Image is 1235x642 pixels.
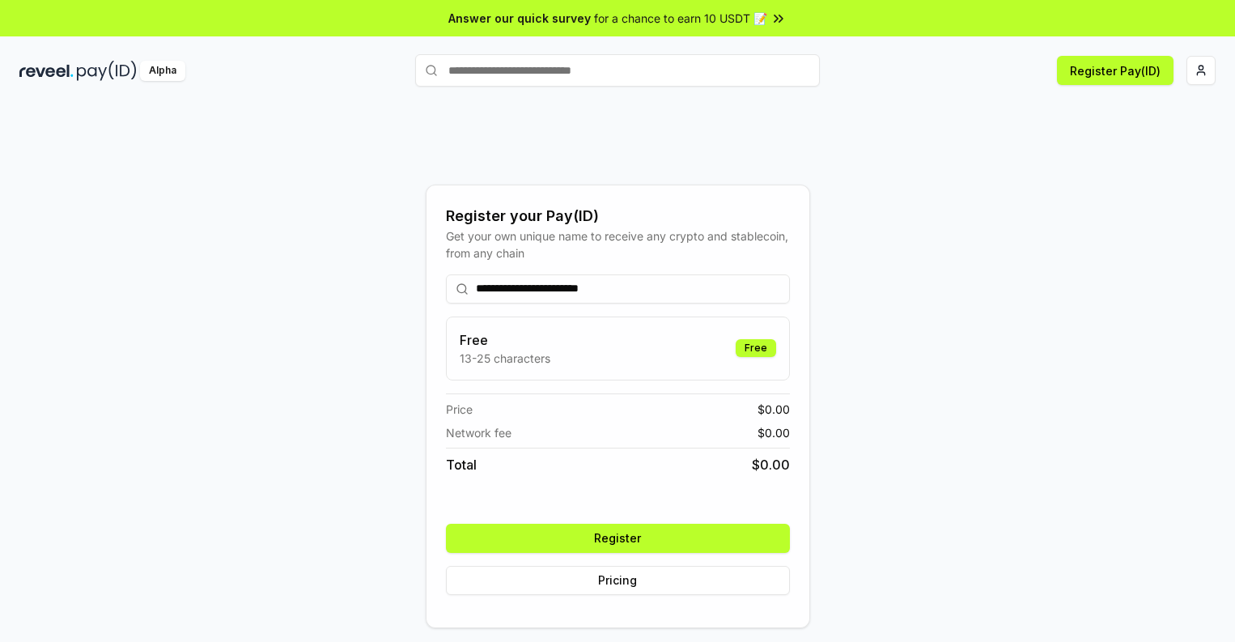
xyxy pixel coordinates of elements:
[460,330,550,350] h3: Free
[758,401,790,418] span: $ 0.00
[446,205,790,227] div: Register your Pay(ID)
[758,424,790,441] span: $ 0.00
[446,401,473,418] span: Price
[446,455,477,474] span: Total
[446,424,511,441] span: Network fee
[77,61,137,81] img: pay_id
[448,10,591,27] span: Answer our quick survey
[1057,56,1173,85] button: Register Pay(ID)
[446,566,790,595] button: Pricing
[594,10,767,27] span: for a chance to earn 10 USDT 📝
[19,61,74,81] img: reveel_dark
[736,339,776,357] div: Free
[140,61,185,81] div: Alpha
[446,524,790,553] button: Register
[752,455,790,474] span: $ 0.00
[460,350,550,367] p: 13-25 characters
[446,227,790,261] div: Get your own unique name to receive any crypto and stablecoin, from any chain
